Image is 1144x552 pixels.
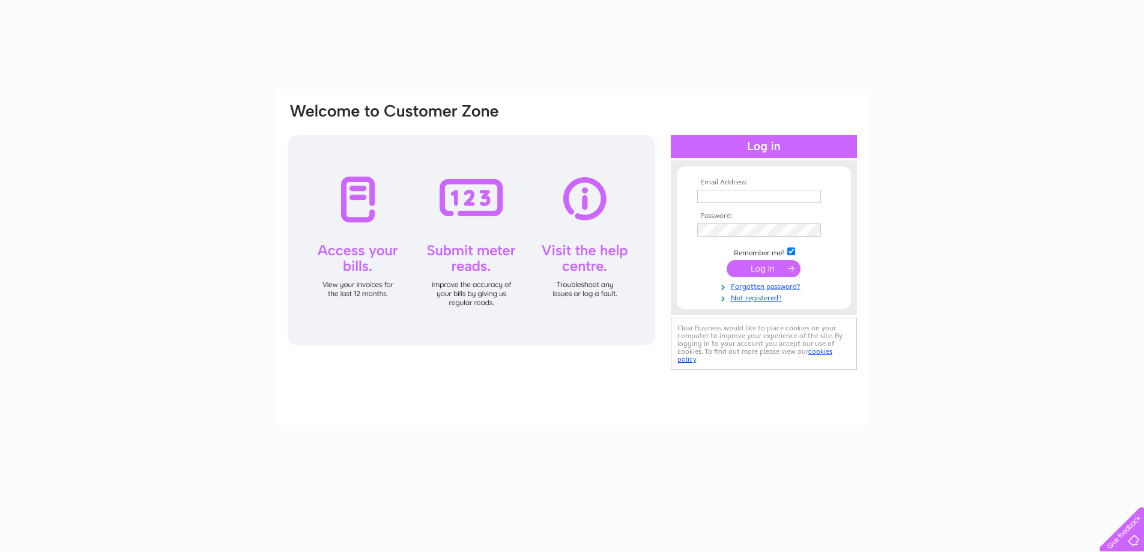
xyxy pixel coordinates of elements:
[694,212,834,220] th: Password:
[697,291,834,303] a: Not registered?
[694,246,834,258] td: Remember me?
[677,347,832,363] a: cookies policy
[727,260,800,277] input: Submit
[671,318,857,370] div: Clear Business would like to place cookies on your computer to improve your experience of the sit...
[694,178,834,187] th: Email Address:
[697,280,834,291] a: Forgotten password?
